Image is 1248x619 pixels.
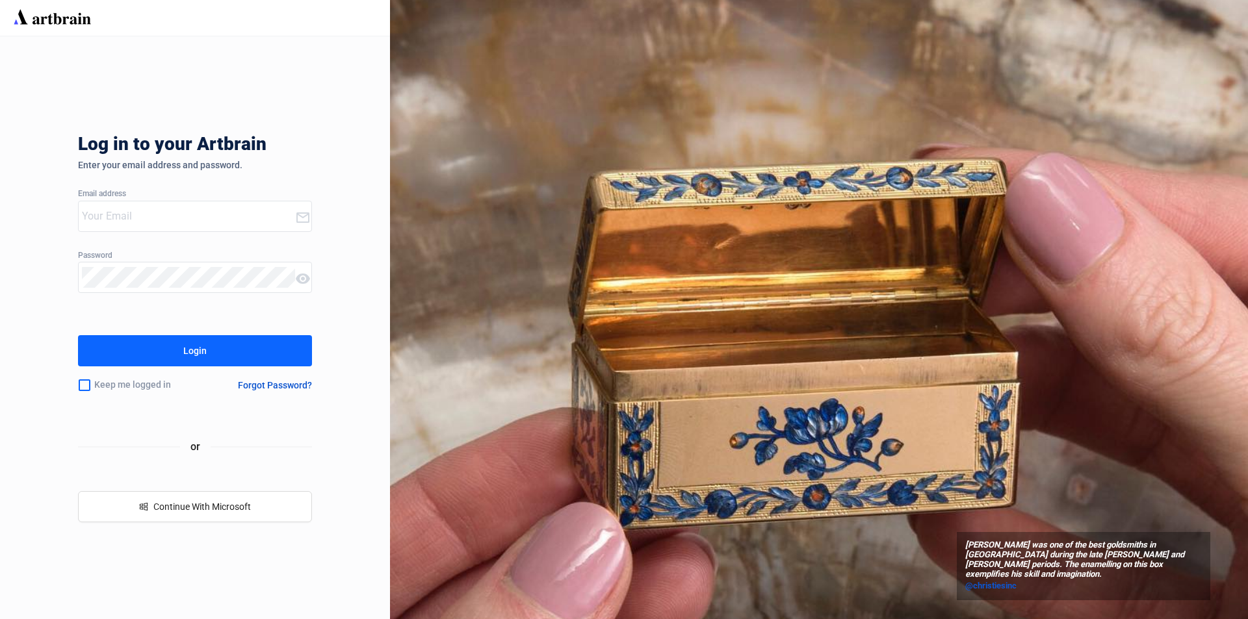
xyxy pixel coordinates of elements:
span: windows [139,502,148,511]
span: Continue With Microsoft [153,501,251,512]
button: windowsContinue With Microsoft [78,491,312,522]
div: Forgot Password? [238,380,312,390]
div: Enter your email address and password. [78,160,312,170]
div: Keep me logged in [78,372,207,399]
span: or [180,438,211,455]
div: Password [78,251,312,260]
button: Login [78,335,312,366]
div: Login [183,340,207,361]
div: Log in to your Artbrain [78,134,468,160]
div: Email address [78,190,312,199]
span: [PERSON_NAME] was one of the best goldsmiths in [GEOGRAPHIC_DATA] during the late [PERSON_NAME] a... [965,540,1202,579]
a: @christiesinc [965,579,1202,592]
input: Your Email [82,206,295,227]
span: @christiesinc [965,581,1017,590]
